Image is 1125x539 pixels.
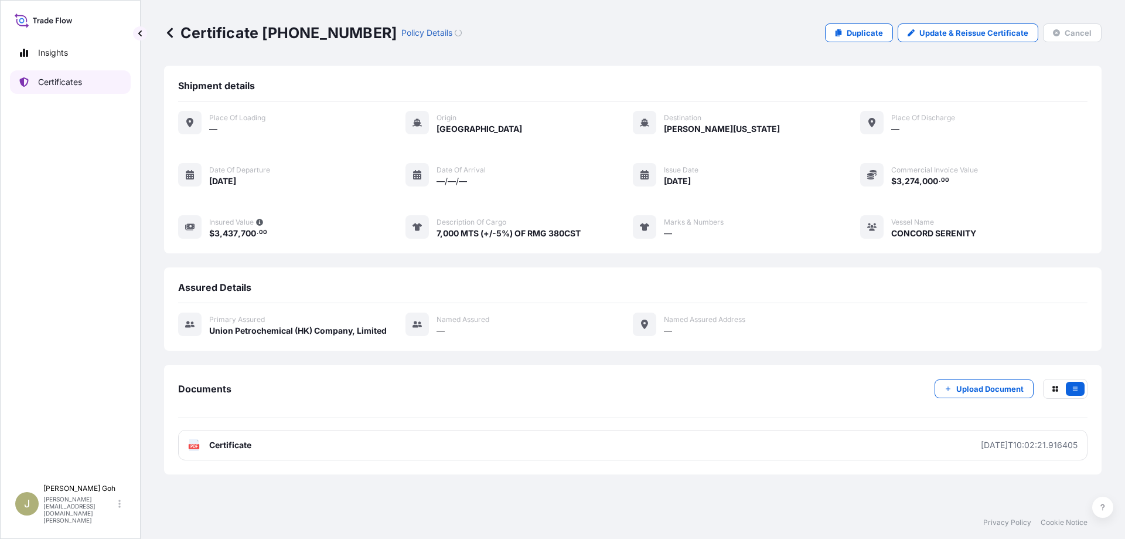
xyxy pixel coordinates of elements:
div: Loading [455,29,462,36]
span: CONCORD SERENITY [891,228,976,239]
span: , [238,229,241,238]
button: Upload Document [935,379,1034,398]
span: 00 [259,230,267,235]
p: Insights [38,47,68,59]
a: Privacy Policy [983,518,1031,527]
a: Cookie Notice [1041,518,1087,527]
span: Commercial Invoice Value [891,165,978,175]
span: —/—/— [437,175,467,187]
span: , [919,177,922,185]
span: Vessel Name [891,218,934,227]
span: [PERSON_NAME][US_STATE] [664,123,780,135]
span: [DATE] [209,175,236,187]
span: [DATE] [664,175,691,187]
span: $ [891,177,896,185]
p: Upload Document [956,383,1024,395]
p: [PERSON_NAME][EMAIL_ADDRESS][DOMAIN_NAME][PERSON_NAME] [43,496,116,524]
span: 3 [214,229,220,238]
p: Duplicate [847,27,883,39]
span: Named Assured Address [664,315,745,324]
span: Date of departure [209,165,270,175]
span: 700 [241,229,256,238]
span: Date of arrival [437,165,486,175]
span: . [257,230,258,235]
span: Union Petrochemical (HK) Company, Limited [209,325,387,337]
span: Origin [437,113,456,123]
span: 00 [941,178,949,182]
span: Assured Details [178,282,251,293]
span: 274 [905,177,919,185]
span: . [939,178,940,182]
p: Certificates [38,76,82,88]
button: Cancel [1043,23,1102,42]
span: — [664,228,672,239]
button: Loading [455,23,462,42]
span: 7,000 MTS (+/-5%) OF RMG 380CST [437,228,581,239]
p: [PERSON_NAME] Goh [43,484,116,493]
a: Duplicate [825,23,893,42]
span: [GEOGRAPHIC_DATA] [437,123,522,135]
text: PDF [190,445,198,449]
span: Documents [178,383,231,395]
span: Insured Value [209,218,254,227]
span: Marks & Numbers [664,218,724,227]
span: Issue Date [664,165,698,175]
span: 000 [922,177,938,185]
span: J [24,498,30,510]
span: Named Assured [437,315,489,324]
span: , [220,229,223,238]
span: — [209,123,217,135]
p: Policy Details [401,27,452,39]
span: , [902,177,905,185]
span: Description of cargo [437,218,506,227]
span: Place of Loading [209,113,265,123]
a: Update & Reissue Certificate [898,23,1038,42]
span: Destination [664,113,701,123]
div: [DATE]T10:02:21.916405 [981,439,1078,451]
span: $ [209,229,214,238]
p: Cancel [1065,27,1092,39]
a: Certificates [10,70,131,94]
span: Primary assured [209,315,265,324]
a: PDFCertificate[DATE]T10:02:21.916405 [178,430,1087,460]
span: 437 [223,229,238,238]
span: 3 [896,177,902,185]
span: Certificate [209,439,251,451]
span: — [437,325,445,337]
span: — [891,123,899,135]
a: Insights [10,41,131,65]
span: Place of discharge [891,113,955,123]
p: Certificate [PHONE_NUMBER] [164,23,397,42]
span: — [664,325,672,337]
span: Shipment details [178,80,255,91]
p: Update & Reissue Certificate [919,27,1028,39]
